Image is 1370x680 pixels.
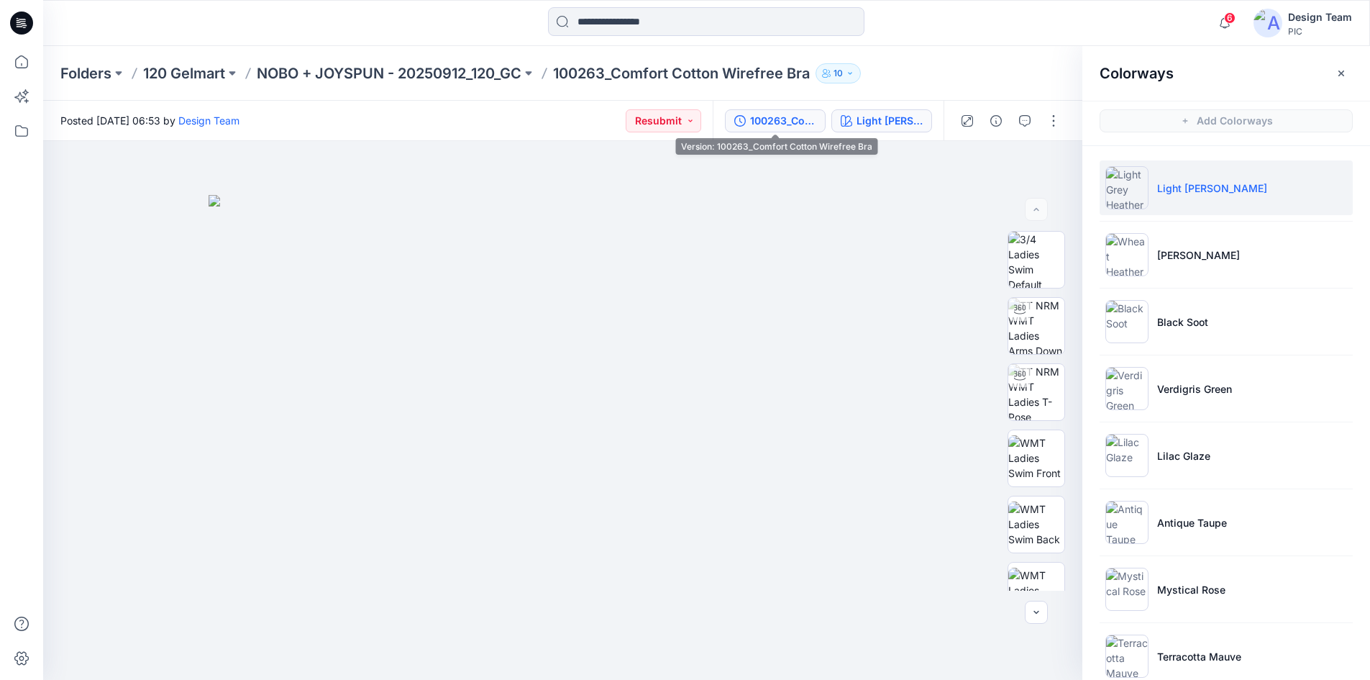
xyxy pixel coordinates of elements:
[60,113,239,128] span: Posted [DATE] 06:53 by
[1157,381,1232,396] p: Verdigris Green
[1105,300,1148,343] img: Black Soot
[1008,568,1064,613] img: WMT Ladies Swim Left
[1157,448,1210,463] p: Lilac Glaze
[1008,232,1064,288] img: 3/4 Ladies Swim Default
[60,63,111,83] a: Folders
[1105,434,1148,477] img: Lilac Glaze
[257,63,521,83] a: NOBO + JOYSPUN - 20250912_120_GC
[1253,9,1282,37] img: avatar
[725,109,826,132] button: 100263_Comfort Cotton Wirefree Bra
[1157,515,1227,530] p: Antique Taupe
[816,63,861,83] button: 10
[1105,568,1148,611] img: Mystical Rose
[1157,314,1208,330] p: Black Soot
[553,63,810,83] p: 100263_Comfort Cotton Wirefree Bra
[178,114,239,127] a: Design Team
[834,65,843,81] p: 10
[1008,502,1064,547] img: WMT Ladies Swim Back
[1157,582,1225,597] p: Mystical Rose
[1288,9,1352,26] div: Design Team
[750,113,816,129] div: 100263_Comfort Cotton Wirefree Bra
[1100,65,1174,82] h2: Colorways
[1105,635,1148,678] img: Terracotta Mauve
[1105,166,1148,209] img: Light Grey Heather
[1008,298,1064,354] img: TT NRM WMT Ladies Arms Down
[143,63,225,83] a: 120 Gelmart
[1157,649,1241,664] p: Terracotta Mauve
[1288,26,1352,37] div: PIC
[1008,435,1064,481] img: WMT Ladies Swim Front
[1105,501,1148,544] img: Antique Taupe
[1224,12,1236,24] span: 6
[1105,233,1148,276] img: Wheat Heather
[1105,367,1148,410] img: Verdigris Green
[857,113,923,129] div: Light Grey Heather
[1008,364,1064,420] img: TT NRM WMT Ladies T-Pose
[1157,181,1267,196] p: Light [PERSON_NAME]
[831,109,932,132] button: Light [PERSON_NAME]
[1157,248,1240,263] p: [PERSON_NAME]
[985,109,1008,132] button: Details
